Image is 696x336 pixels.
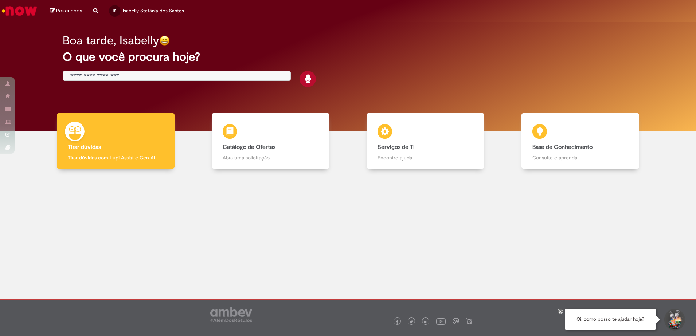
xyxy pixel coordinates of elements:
[159,35,170,46] img: happy-face.png
[466,318,473,324] img: logo_footer_naosei.png
[68,143,101,151] b: Tirar dúvidas
[1,4,38,18] img: ServiceNow
[436,316,446,326] img: logo_footer_youtube.png
[210,307,252,322] img: logo_footer_ambev_rotulo_gray.png
[410,320,413,324] img: logo_footer_twitter.png
[532,154,628,161] p: Consulte e aprenda
[348,113,503,169] a: Serviços de TI Encontre ajuda
[50,8,82,15] a: Rascunhos
[113,8,116,13] span: IS
[68,154,164,161] p: Tirar dúvidas com Lupi Assist e Gen Ai
[63,34,159,47] h2: Boa tarde, Isabelly
[378,154,473,161] p: Encontre ajuda
[223,154,318,161] p: Abra uma solicitação
[56,7,82,14] span: Rascunhos
[424,320,427,324] img: logo_footer_linkedin.png
[193,113,348,169] a: Catálogo de Ofertas Abra uma solicitação
[395,320,399,324] img: logo_footer_facebook.png
[663,309,685,331] button: Iniciar Conversa de Suporte
[532,143,593,151] b: Base de Conhecimento
[123,8,184,14] span: Isabelly Stefânia dos Santos
[63,51,633,63] h2: O que você procura hoje?
[565,309,656,330] div: Oi, como posso te ajudar hoje?
[378,143,415,151] b: Serviços de TI
[453,318,459,324] img: logo_footer_workplace.png
[38,113,193,169] a: Tirar dúvidas Tirar dúvidas com Lupi Assist e Gen Ai
[503,113,658,169] a: Base de Conhecimento Consulte e aprenda
[223,143,275,151] b: Catálogo de Ofertas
